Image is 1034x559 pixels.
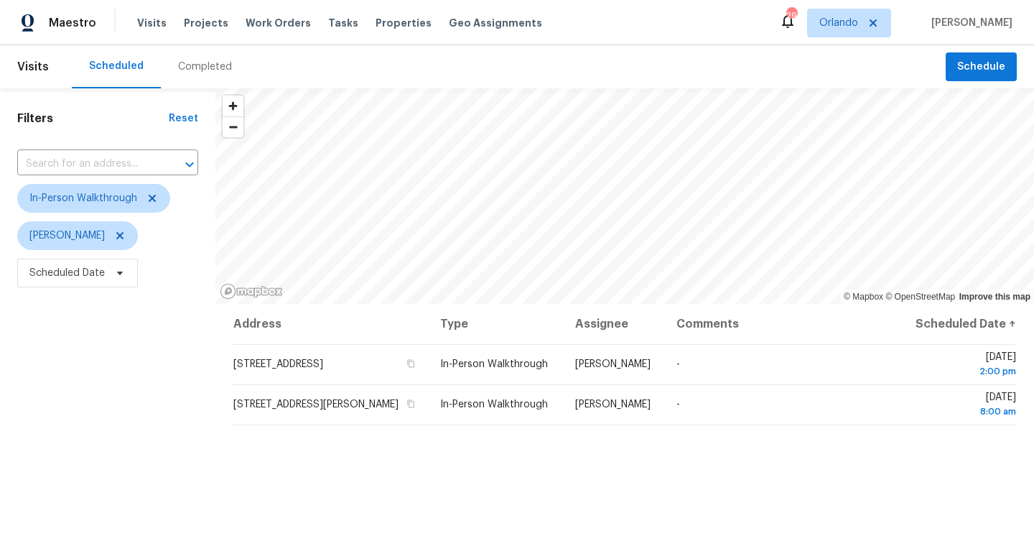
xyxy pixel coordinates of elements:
[900,304,1017,344] th: Scheduled Date ↑
[169,111,198,126] div: Reset
[926,16,1012,30] span: [PERSON_NAME]
[429,304,564,344] th: Type
[29,266,105,280] span: Scheduled Date
[137,16,167,30] span: Visits
[564,304,665,344] th: Assignee
[404,357,417,370] button: Copy Address
[676,399,680,410] span: -
[223,96,243,116] button: Zoom in
[844,292,883,302] a: Mapbox
[233,399,399,410] span: [STREET_ADDRESS][PERSON_NAME]
[220,283,283,300] a: Mapbox homepage
[17,51,49,83] span: Visits
[376,16,432,30] span: Properties
[184,16,228,30] span: Projects
[29,228,105,243] span: [PERSON_NAME]
[959,292,1030,302] a: Improve this map
[223,116,243,137] button: Zoom out
[786,9,796,23] div: 29
[17,111,169,126] h1: Filters
[912,352,1016,379] span: [DATE]
[246,16,311,30] span: Work Orders
[233,304,429,344] th: Address
[946,52,1017,82] button: Schedule
[575,399,651,410] span: [PERSON_NAME]
[223,117,243,137] span: Zoom out
[957,58,1005,76] span: Schedule
[440,359,548,369] span: In-Person Walkthrough
[178,60,232,74] div: Completed
[328,18,358,28] span: Tasks
[233,359,323,369] span: [STREET_ADDRESS]
[912,392,1016,419] span: [DATE]
[404,397,417,410] button: Copy Address
[449,16,542,30] span: Geo Assignments
[676,359,680,369] span: -
[912,405,1016,419] div: 8:00 am
[885,292,955,302] a: OpenStreetMap
[17,153,158,175] input: Search for an address...
[180,154,200,175] button: Open
[215,88,1034,304] canvas: Map
[89,59,144,73] div: Scheduled
[49,16,96,30] span: Maestro
[29,191,137,205] span: In-Person Walkthrough
[819,16,858,30] span: Orlando
[912,364,1016,379] div: 2:00 pm
[575,359,651,369] span: [PERSON_NAME]
[440,399,548,410] span: In-Person Walkthrough
[665,304,900,344] th: Comments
